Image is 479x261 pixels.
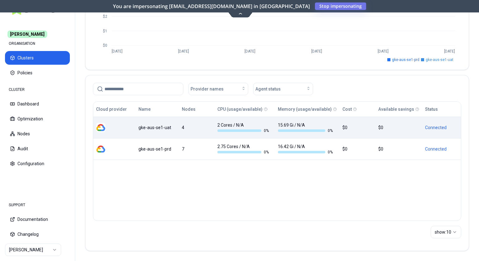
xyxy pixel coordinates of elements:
[5,112,70,126] button: Optimization
[444,49,455,54] tspan: [DATE]
[255,86,281,92] span: Agent status
[7,30,47,38] span: [PERSON_NAME]
[217,103,263,115] button: CPU (usage/available)
[311,49,322,54] tspan: [DATE]
[5,51,70,65] button: Clusters
[5,199,70,211] div: SUPPORT
[425,146,458,152] div: Connected
[138,103,151,115] button: Name
[182,103,196,115] button: Nodes
[188,83,248,95] button: Provider names
[378,124,419,131] div: $0
[5,66,70,80] button: Policies
[103,14,107,19] tspan: $2
[425,106,438,112] div: Status
[5,83,70,96] div: CLUSTER
[378,49,389,54] tspan: [DATE]
[5,212,70,226] button: Documentation
[96,103,127,115] button: Cloud provider
[5,97,70,111] button: Dashboard
[342,103,352,115] button: Cost
[96,123,105,132] img: gcp
[378,103,414,115] button: Available savings
[378,146,419,152] div: $0
[5,37,70,50] div: ORGANISATION
[278,143,333,155] div: 16.42 Gi / N/A
[138,124,176,131] div: gke-aus-se1-uat
[5,142,70,156] button: Audit
[217,122,272,133] div: 2 Cores / N/A
[392,57,419,62] span: gke-aus-se1-prd
[278,122,333,133] div: 15.69 Gi / N/A
[253,83,313,95] button: Agent status
[191,86,224,92] span: Provider names
[182,146,212,152] div: 7
[278,103,332,115] button: Memory (usage/available)
[182,124,212,131] div: 4
[342,124,373,131] div: $0
[138,146,176,152] div: gke-aus-se1-prd
[278,150,333,155] div: 0 %
[342,146,373,152] div: $0
[217,150,272,155] div: 0 %
[103,43,107,48] tspan: $0
[96,144,105,154] img: gcp
[5,127,70,141] button: Nodes
[5,227,70,241] button: Changelog
[178,49,189,54] tspan: [DATE]
[5,157,70,170] button: Configuration
[425,124,458,131] div: Connected
[426,57,453,62] span: gke-aus-se1-uat
[278,128,333,133] div: 0 %
[244,49,255,54] tspan: [DATE]
[103,29,107,33] tspan: $1
[112,49,123,54] tspan: [DATE]
[217,128,272,133] div: 0 %
[217,143,272,155] div: 2.75 Cores / N/A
